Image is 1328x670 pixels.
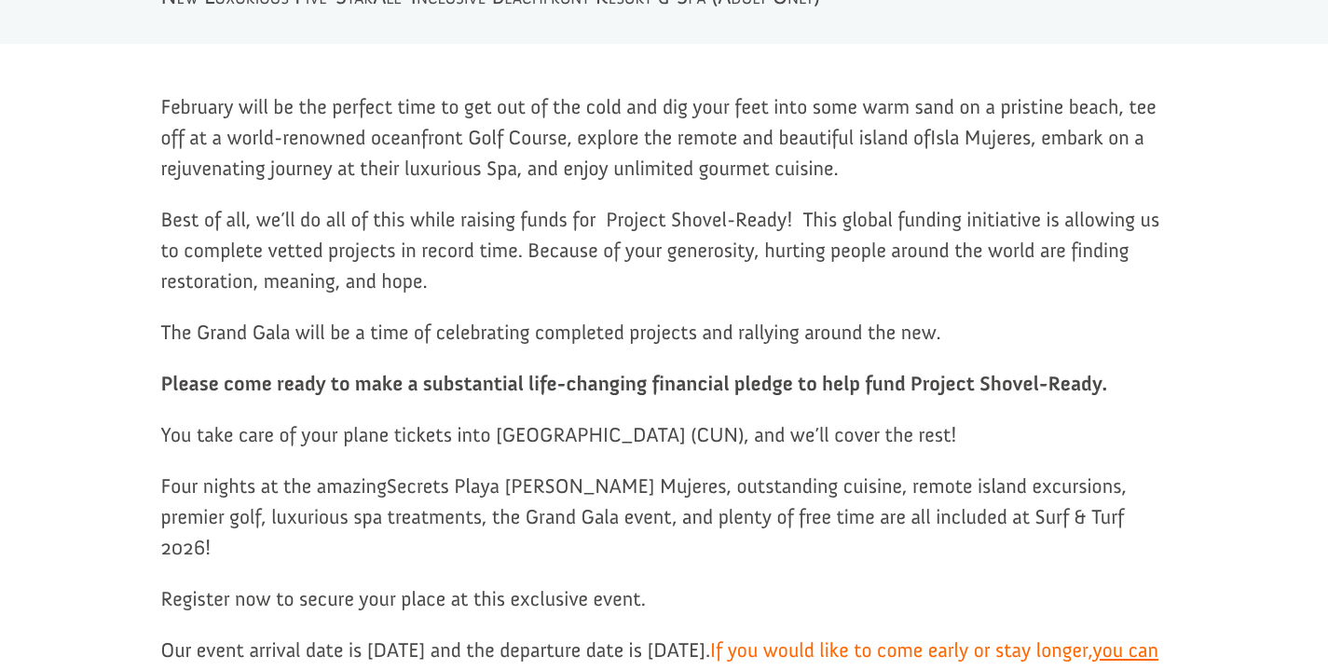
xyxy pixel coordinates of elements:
span: , [GEOGRAPHIC_DATA] [50,75,164,88]
strong: Project Shovel Ready [44,57,154,71]
p: February will be the perfect time to get out of the cold and dig your feet into some warm sand on... [161,91,1168,204]
p: Best of all, we’ll do all of this while raising funds for Project Shovel-Ready! This global fundi... [161,204,1168,317]
p: Register now to secure your place at this exclusive event. [161,583,1168,635]
p: The Grand Gala will be a time of celebrating completed projects and rallying around the new. [161,317,1168,368]
img: US.png [34,75,47,88]
p: You take care of your plane tickets into [GEOGRAPHIC_DATA] (CUN), and we’ll cover the rest! [161,419,1168,471]
button: Donate [264,37,347,71]
span: Isla Mujeres [930,125,1031,150]
p: Four nights at the amazing , outstanding cuisine, remote island excursions, premier golf, luxurio... [161,471,1168,583]
div: [PERSON_NAME] donated $100 [34,19,256,56]
div: to [34,58,256,71]
img: emoji partyPopper [34,39,48,54]
span: Secrets Playa [PERSON_NAME] Mujeres [387,473,727,499]
strong: Please come ready to make a substantial life-changing financial pledge to help fund Project Shove... [161,371,1113,396]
